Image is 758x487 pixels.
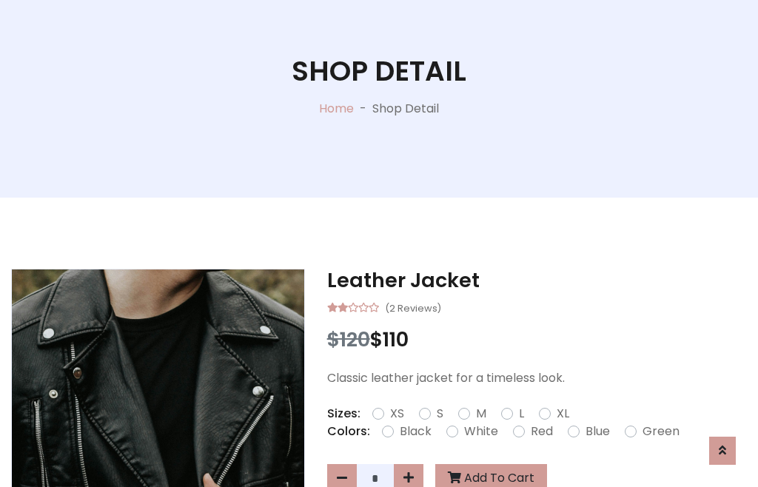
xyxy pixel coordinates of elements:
span: 110 [383,326,409,353]
p: Colors: [327,423,370,440]
p: Shop Detail [372,100,439,118]
label: XS [390,405,404,423]
label: Black [400,423,432,440]
label: M [476,405,486,423]
p: Sizes: [327,405,360,423]
label: Red [531,423,553,440]
h3: $ [327,328,747,352]
label: L [519,405,524,423]
p: - [354,100,372,118]
p: Classic leather jacket for a timeless look. [327,369,747,387]
h1: Shop Detail [292,55,466,88]
label: S [437,405,443,423]
label: White [464,423,498,440]
label: Blue [586,423,610,440]
small: (2 Reviews) [385,298,441,316]
label: XL [557,405,569,423]
a: Home [319,100,354,117]
label: Green [643,423,680,440]
span: $120 [327,326,370,353]
h3: Leather Jacket [327,269,747,292]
